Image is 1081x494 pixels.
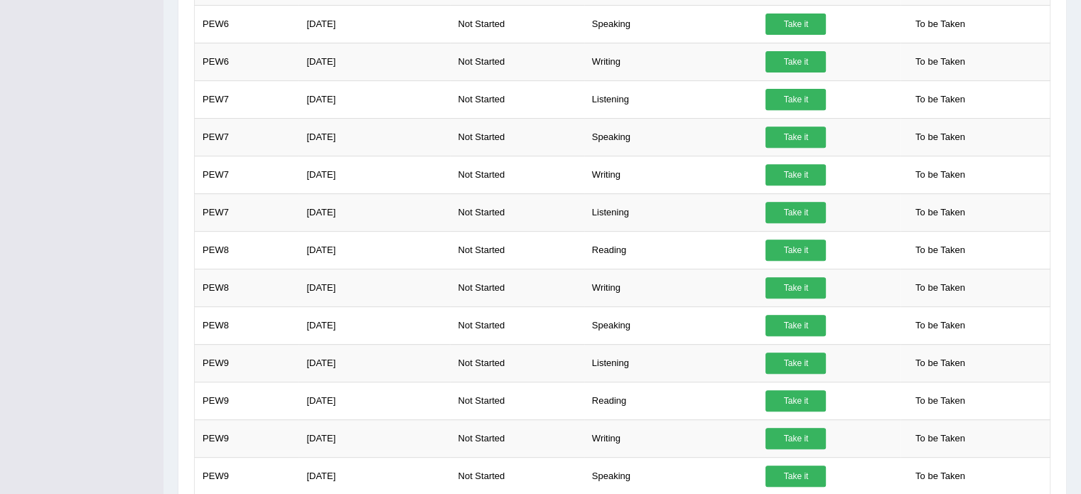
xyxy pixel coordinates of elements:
[195,306,299,344] td: PEW8
[450,306,583,344] td: Not Started
[450,269,583,306] td: Not Started
[908,466,972,487] span: To be Taken
[765,51,826,73] a: Take it
[450,5,583,43] td: Not Started
[299,231,450,269] td: [DATE]
[765,240,826,261] a: Take it
[299,269,450,306] td: [DATE]
[765,315,826,336] a: Take it
[584,419,758,457] td: Writing
[299,419,450,457] td: [DATE]
[908,14,972,35] span: To be Taken
[299,382,450,419] td: [DATE]
[908,315,972,336] span: To be Taken
[584,269,758,306] td: Writing
[299,344,450,382] td: [DATE]
[195,231,299,269] td: PEW8
[908,51,972,73] span: To be Taken
[299,193,450,231] td: [DATE]
[195,5,299,43] td: PEW6
[765,466,826,487] a: Take it
[195,43,299,80] td: PEW6
[450,382,583,419] td: Not Started
[908,240,972,261] span: To be Taken
[584,80,758,118] td: Listening
[765,353,826,374] a: Take it
[299,306,450,344] td: [DATE]
[195,344,299,382] td: PEW9
[450,118,583,156] td: Not Started
[584,5,758,43] td: Speaking
[908,164,972,186] span: To be Taken
[908,353,972,374] span: To be Taken
[299,118,450,156] td: [DATE]
[450,344,583,382] td: Not Started
[908,127,972,148] span: To be Taken
[450,193,583,231] td: Not Started
[765,202,826,223] a: Take it
[765,277,826,299] a: Take it
[450,231,583,269] td: Not Started
[195,193,299,231] td: PEW7
[765,14,826,35] a: Take it
[584,156,758,193] td: Writing
[195,269,299,306] td: PEW8
[450,43,583,80] td: Not Started
[908,390,972,412] span: To be Taken
[584,231,758,269] td: Reading
[195,118,299,156] td: PEW7
[908,202,972,223] span: To be Taken
[584,344,758,382] td: Listening
[765,390,826,412] a: Take it
[584,382,758,419] td: Reading
[450,419,583,457] td: Not Started
[584,306,758,344] td: Speaking
[299,80,450,118] td: [DATE]
[908,428,972,449] span: To be Taken
[584,193,758,231] td: Listening
[765,428,826,449] a: Take it
[299,156,450,193] td: [DATE]
[195,419,299,457] td: PEW9
[765,89,826,110] a: Take it
[584,43,758,80] td: Writing
[299,43,450,80] td: [DATE]
[450,156,583,193] td: Not Started
[908,89,972,110] span: To be Taken
[195,80,299,118] td: PEW7
[195,382,299,419] td: PEW9
[299,5,450,43] td: [DATE]
[450,80,583,118] td: Not Started
[908,277,972,299] span: To be Taken
[765,164,826,186] a: Take it
[195,156,299,193] td: PEW7
[765,127,826,148] a: Take it
[584,118,758,156] td: Speaking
